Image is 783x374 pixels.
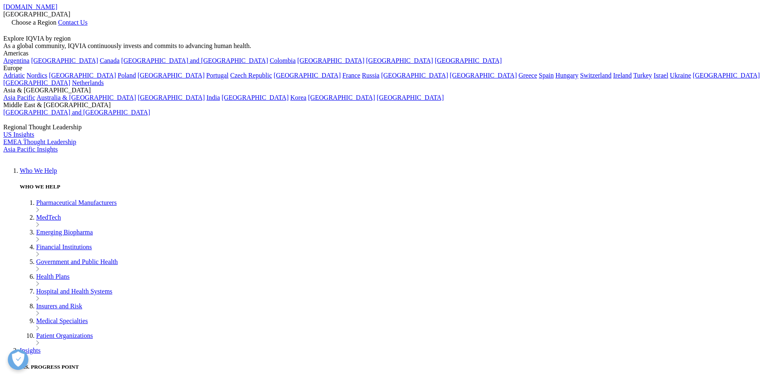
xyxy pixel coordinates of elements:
[342,72,360,79] a: France
[138,72,205,79] a: [GEOGRAPHIC_DATA]
[118,72,136,79] a: Poland
[366,57,433,64] a: [GEOGRAPHIC_DATA]
[3,146,58,153] a: Asia Pacific Insights
[580,72,611,79] a: Switzerland
[518,72,537,79] a: Greece
[381,72,448,79] a: [GEOGRAPHIC_DATA]
[20,167,57,174] a: Who We Help
[36,273,69,280] a: Health Plans
[36,243,92,250] a: Financial Institutions
[222,94,289,101] a: [GEOGRAPHIC_DATA]
[539,72,554,79] a: Spain
[3,11,780,18] div: [GEOGRAPHIC_DATA]
[20,184,780,190] h5: WHO WE HELP
[36,258,118,265] a: Government and Public Health
[36,214,61,221] a: MedTech
[670,72,691,79] a: Ukraine
[31,57,98,64] a: [GEOGRAPHIC_DATA]
[274,72,341,79] a: [GEOGRAPHIC_DATA]
[37,94,136,101] a: Australia & [GEOGRAPHIC_DATA]
[3,57,30,64] a: Argentina
[36,317,88,324] a: Medical Specialties
[3,50,780,57] div: Americas
[36,332,93,339] a: Patient Organizations
[206,94,220,101] a: India
[270,57,296,64] a: Colombia
[654,72,668,79] a: Israel
[12,19,56,26] span: Choose a Region
[3,131,34,138] a: US Insights
[36,288,112,295] a: Hospital and Health Systems
[230,72,272,79] a: Czech Republic
[3,94,35,101] a: Asia Pacific
[290,94,306,101] a: Korea
[49,72,116,79] a: [GEOGRAPHIC_DATA]
[3,64,780,72] div: Europe
[308,94,375,101] a: [GEOGRAPHIC_DATA]
[450,72,517,79] a: [GEOGRAPHIC_DATA]
[3,87,780,94] div: Asia & [GEOGRAPHIC_DATA]
[633,72,652,79] a: Turkey
[3,3,58,10] a: [DOMAIN_NAME]
[3,42,780,50] div: As a global community, IQVIA continuously invests and commits to advancing human health.
[3,138,76,145] a: EMEA Thought Leadership
[613,72,632,79] a: Ireland
[362,72,380,79] a: Russia
[20,364,780,370] h5: U.S. PROGRESS POINT
[36,199,117,206] a: Pharmaceutical Manufacturers
[36,303,82,310] a: Insurers and Risk
[693,72,760,79] a: [GEOGRAPHIC_DATA]
[206,72,229,79] a: Portugal
[435,57,502,64] a: [GEOGRAPHIC_DATA]
[377,94,444,101] a: [GEOGRAPHIC_DATA]
[3,109,150,116] a: [GEOGRAPHIC_DATA] and [GEOGRAPHIC_DATA]
[3,124,780,131] div: Regional Thought Leadership
[555,72,578,79] a: Hungary
[297,57,364,64] a: [GEOGRAPHIC_DATA]
[100,57,120,64] a: Canada
[8,349,28,370] button: Apri preferenze
[3,72,25,79] a: Adriatic
[3,35,780,42] div: Explore IQVIA by region
[3,101,780,109] div: Middle East & [GEOGRAPHIC_DATA]
[20,347,41,354] a: Insights
[121,57,268,64] a: [GEOGRAPHIC_DATA] and [GEOGRAPHIC_DATA]
[3,79,70,86] a: [GEOGRAPHIC_DATA]
[58,19,88,26] a: Contact Us
[72,79,104,86] a: Netherlands
[36,229,93,236] a: Emerging Biopharma
[138,94,205,101] a: [GEOGRAPHIC_DATA]
[26,72,47,79] a: Nordics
